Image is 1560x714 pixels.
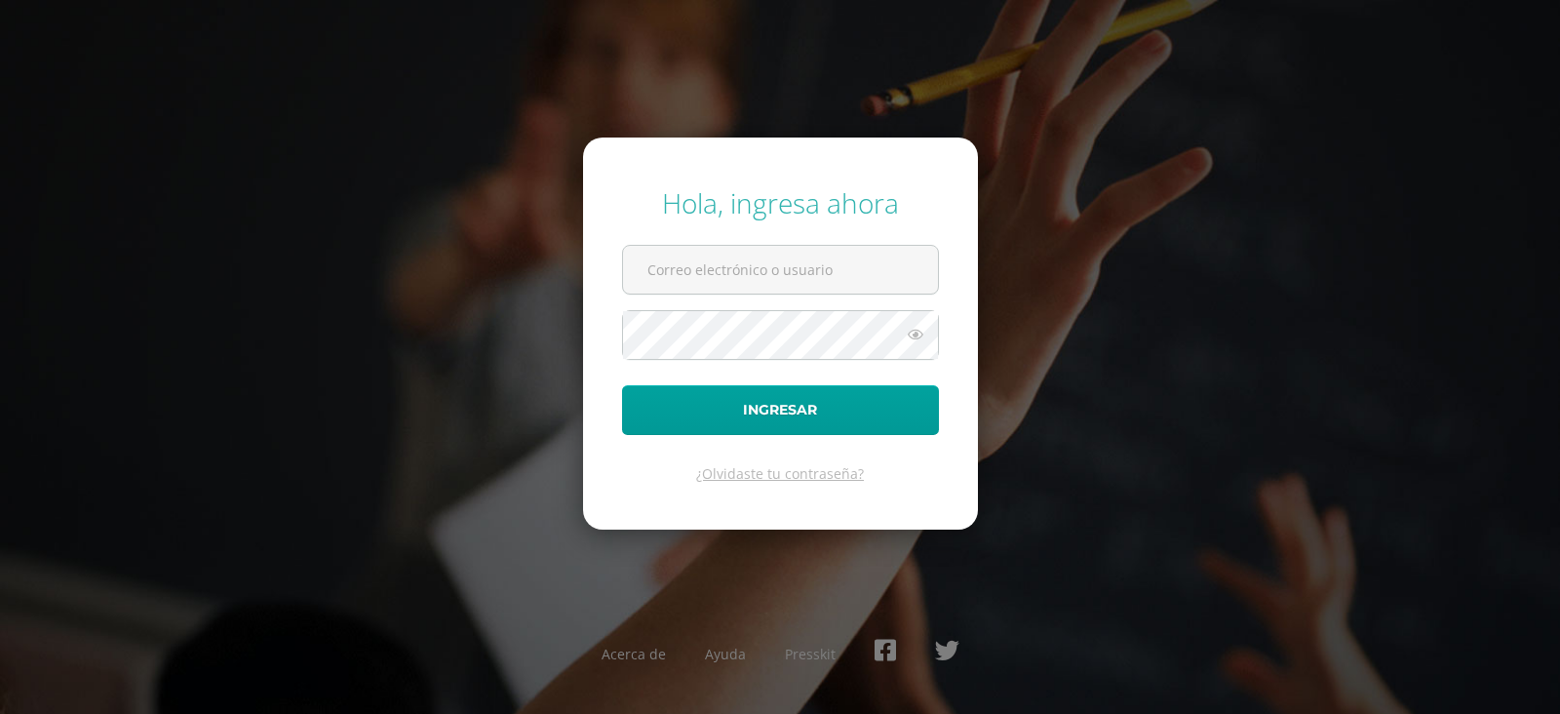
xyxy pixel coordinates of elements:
a: Ayuda [705,645,746,663]
a: ¿Olvidaste tu contraseña? [696,464,864,483]
input: Correo electrónico o usuario [623,246,938,294]
a: Presskit [785,645,836,663]
a: Acerca de [602,645,666,663]
button: Ingresar [622,385,939,435]
div: Hola, ingresa ahora [622,184,939,221]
